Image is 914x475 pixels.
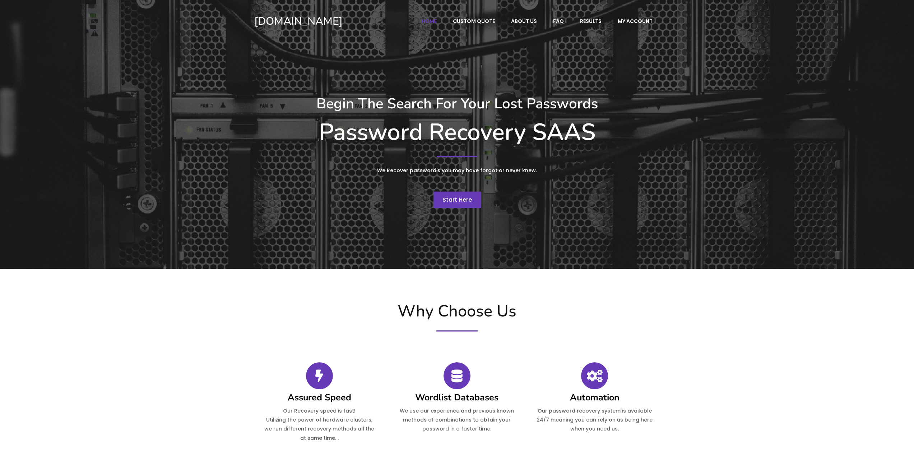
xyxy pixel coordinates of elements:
span: Start Here [442,196,472,204]
h1: Password Recovery SAAS [254,118,660,146]
span: Results [580,18,602,24]
span: Custom Quote [453,18,495,24]
a: [DOMAIN_NAME] [254,14,392,28]
p: Our Recovery speed is fast! Utilizing the power of hardware clusters, we run different recovery m... [261,406,377,443]
a: My account [610,14,660,28]
h4: Assured Speed [261,393,377,402]
span: Home [422,18,437,24]
h3: Begin The Search For Your Lost Passwords [254,95,660,112]
p: Our password recovery system is available 24/7 meaning you can rely on us being here when you nee... [537,406,653,434]
a: About Us [504,14,544,28]
a: Custom Quote [445,14,502,28]
span: My account [618,18,653,24]
h4: Automation [537,393,653,402]
p: We Recover password's you may have forgot or never knew. [323,166,592,175]
a: Home [414,14,444,28]
span: About Us [511,18,537,24]
span: FAQ [553,18,564,24]
a: Results [572,14,609,28]
h2: Why Choose Us [251,302,664,321]
a: FAQ [546,14,571,28]
p: We use our experience and previous known methods of combinations to obtain your password in a fas... [399,406,515,434]
a: Start Here [433,192,481,208]
h4: Wordlist Databases [399,393,515,402]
